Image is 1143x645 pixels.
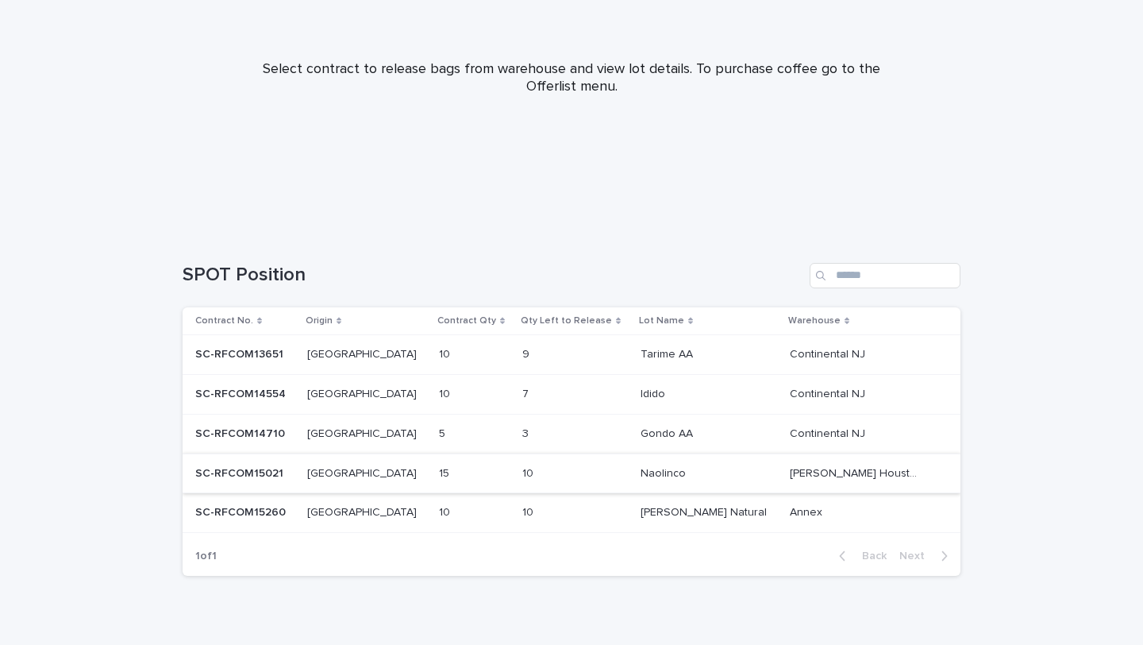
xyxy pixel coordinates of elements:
[195,424,288,441] p: SC-RFCOM14710
[826,549,893,563] button: Back
[195,345,287,361] p: SC-RFCOM13651
[195,503,289,519] p: SC-RFCOM15260
[183,335,960,375] tr: SC-RFCOM13651SC-RFCOM13651 [GEOGRAPHIC_DATA][GEOGRAPHIC_DATA] 1010 99 Tarime AATarime AA Continen...
[522,424,532,441] p: 3
[437,312,496,330] p: Contract Qty
[439,345,453,361] p: 10
[788,312,841,330] p: Warehouse
[641,503,770,519] p: [PERSON_NAME] Natural
[195,312,253,330] p: Contract No.
[307,464,420,481] p: [GEOGRAPHIC_DATA]
[439,464,452,481] p: 15
[307,424,420,441] p: [GEOGRAPHIC_DATA]
[893,549,960,563] button: Next
[641,345,696,361] p: Tarime AA
[439,424,448,441] p: 5
[195,384,289,401] p: SC-RFCOM14554
[307,384,420,401] p: [GEOGRAPHIC_DATA]
[183,493,960,533] tr: SC-RFCOM15260SC-RFCOM15260 [GEOGRAPHIC_DATA][GEOGRAPHIC_DATA] 1010 1010 [PERSON_NAME] Natural[PER...
[195,464,287,481] p: SC-RFCOM15021
[852,550,887,562] span: Back
[306,312,333,330] p: Origin
[183,454,960,493] tr: SC-RFCOM15021SC-RFCOM15021 [GEOGRAPHIC_DATA][GEOGRAPHIC_DATA] 1515 1010 NaolincoNaolinco [PERSON_...
[183,414,960,454] tr: SC-RFCOM14710SC-RFCOM14710 [GEOGRAPHIC_DATA][GEOGRAPHIC_DATA] 55 33 Gondo AAGondo AA Continental ...
[790,464,926,481] p: [PERSON_NAME] Houston
[183,264,803,287] h1: SPOT Position
[641,464,689,481] p: Naolinco
[790,424,868,441] p: Continental NJ
[307,345,420,361] p: [GEOGRAPHIC_DATA]
[522,503,537,519] p: 10
[307,503,420,519] p: [GEOGRAPHIC_DATA]
[439,503,453,519] p: 10
[790,503,825,519] p: Annex
[439,384,453,401] p: 10
[810,263,960,288] input: Search
[522,384,532,401] p: 7
[641,384,668,401] p: Idido
[254,61,889,95] p: Select contract to release bags from warehouse and view lot details. To purchase coffee go to the...
[790,345,868,361] p: Continental NJ
[522,345,533,361] p: 9
[522,464,537,481] p: 10
[521,312,612,330] p: Qty Left to Release
[790,384,868,401] p: Continental NJ
[641,424,696,441] p: Gondo AA
[639,312,684,330] p: Lot Name
[183,374,960,414] tr: SC-RFCOM14554SC-RFCOM14554 [GEOGRAPHIC_DATA][GEOGRAPHIC_DATA] 1010 77 IdidoIdido Continental NJCo...
[183,537,229,576] p: 1 of 1
[899,550,934,562] span: Next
